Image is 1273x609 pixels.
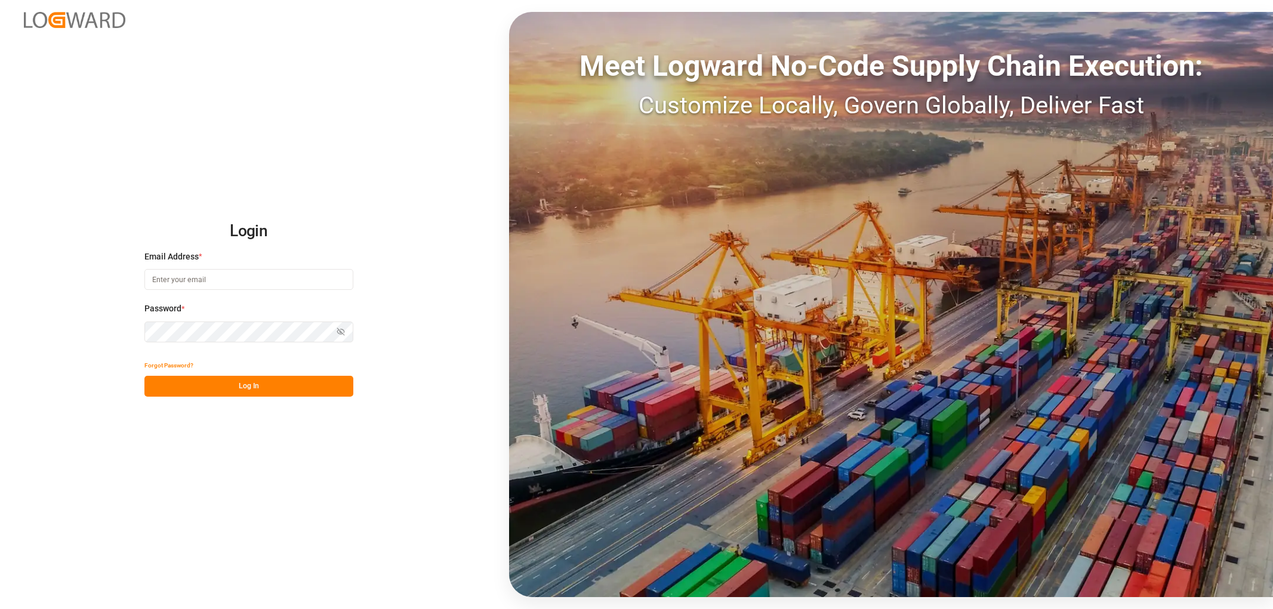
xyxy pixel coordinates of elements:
[144,355,193,376] button: Forgot Password?
[144,302,181,315] span: Password
[144,251,199,263] span: Email Address
[144,376,353,397] button: Log In
[509,88,1273,123] div: Customize Locally, Govern Globally, Deliver Fast
[144,212,353,251] h2: Login
[144,269,353,290] input: Enter your email
[509,45,1273,88] div: Meet Logward No-Code Supply Chain Execution:
[24,12,125,28] img: Logward_new_orange.png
